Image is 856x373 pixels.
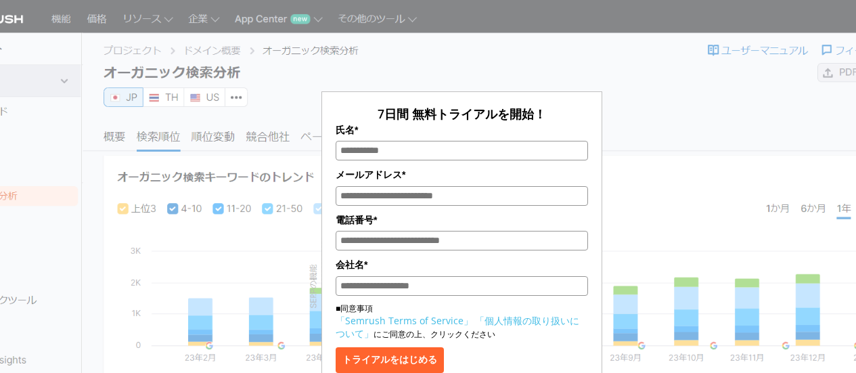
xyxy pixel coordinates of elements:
[336,213,588,227] label: 電話番号*
[336,314,473,327] a: 「Semrush Terms of Service」
[336,167,588,182] label: メールアドレス*
[336,314,579,340] a: 「個人情報の取り扱いについて」
[378,106,546,122] span: 7日間 無料トライアルを開始！
[336,303,588,341] p: ■同意事項 にご同意の上、クリックください
[336,347,444,373] button: トライアルをはじめる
